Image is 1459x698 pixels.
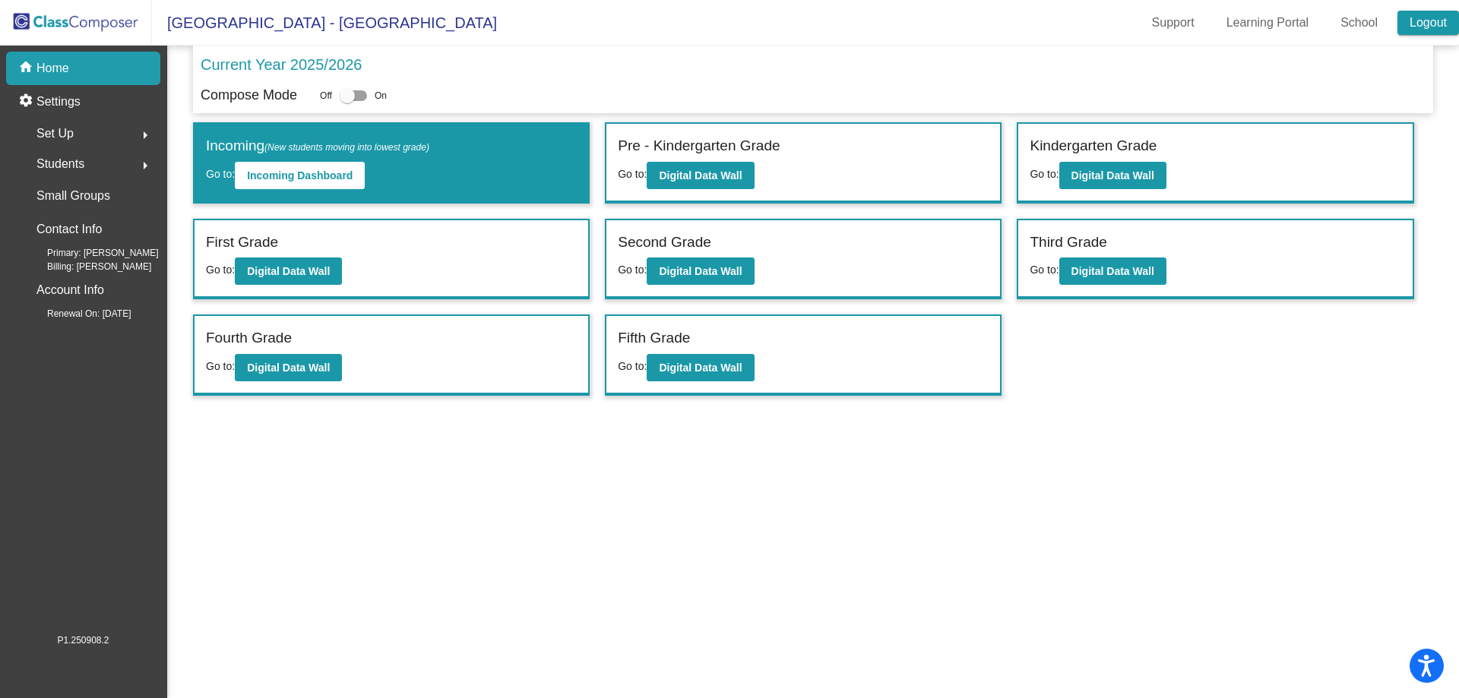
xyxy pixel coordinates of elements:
mat-icon: settings [18,93,36,111]
span: Go to: [206,168,235,180]
span: Students [36,153,84,175]
span: Go to: [206,360,235,372]
span: Billing: [PERSON_NAME] [23,260,151,273]
label: Kindergarten Grade [1030,135,1157,157]
label: Fifth Grade [618,327,690,349]
label: Third Grade [1030,232,1106,254]
mat-icon: arrow_right [136,126,154,144]
span: Go to: [206,264,235,276]
mat-icon: arrow_right [136,156,154,175]
button: Digital Data Wall [235,354,342,381]
label: Fourth Grade [206,327,292,349]
button: Digital Data Wall [235,257,342,285]
button: Digital Data Wall [647,162,754,189]
span: Primary: [PERSON_NAME] [23,246,159,260]
button: Digital Data Wall [1059,257,1166,285]
b: Incoming Dashboard [247,169,353,182]
label: Incoming [206,135,429,157]
span: Go to: [1030,264,1059,276]
button: Digital Data Wall [647,257,754,285]
p: Home [36,59,69,77]
p: Current Year 2025/2026 [201,53,362,76]
label: Pre - Kindergarten Grade [618,135,780,157]
button: Digital Data Wall [647,354,754,381]
b: Digital Data Wall [659,169,742,182]
span: Go to: [618,360,647,372]
a: Learning Portal [1214,11,1321,35]
span: Renewal On: [DATE] [23,307,131,321]
span: Go to: [618,168,647,180]
span: [GEOGRAPHIC_DATA] - [GEOGRAPHIC_DATA] [152,11,497,35]
button: Digital Data Wall [1059,162,1166,189]
p: Contact Info [36,219,102,240]
label: First Grade [206,232,278,254]
span: Go to: [1030,168,1059,180]
b: Digital Data Wall [659,265,742,277]
b: Digital Data Wall [247,265,330,277]
span: Set Up [36,123,74,144]
b: Digital Data Wall [1071,169,1154,182]
a: Logout [1397,11,1459,35]
p: Small Groups [36,185,110,207]
span: Off [320,89,332,103]
span: Go to: [618,264,647,276]
b: Digital Data Wall [659,362,742,374]
a: Support [1140,11,1207,35]
p: Account Info [36,280,104,301]
p: Compose Mode [201,85,297,106]
label: Second Grade [618,232,711,254]
a: School [1328,11,1390,35]
b: Digital Data Wall [1071,265,1154,277]
mat-icon: home [18,59,36,77]
b: Digital Data Wall [247,362,330,374]
button: Incoming Dashboard [235,162,365,189]
p: Settings [36,93,81,111]
span: On [375,89,387,103]
span: (New students moving into lowest grade) [264,142,429,153]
